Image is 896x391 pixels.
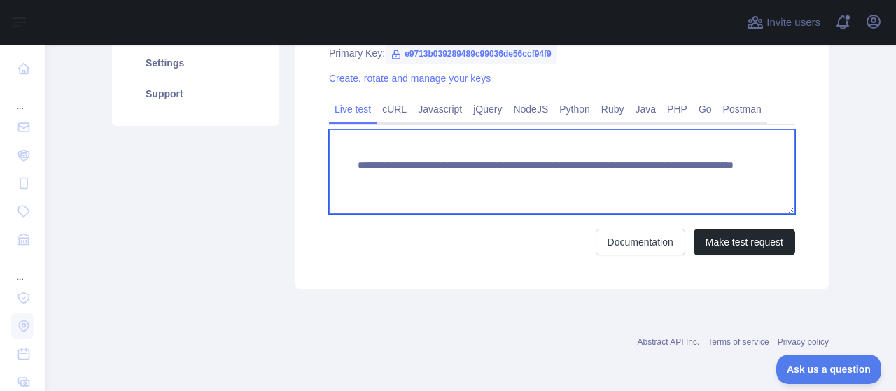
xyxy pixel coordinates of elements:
a: Go [693,98,717,120]
a: PHP [661,98,693,120]
a: Live test [329,98,377,120]
a: Abstract API Inc. [638,337,700,347]
a: Privacy policy [778,337,829,347]
button: Make test request [694,229,795,255]
span: e9713b039289489c99036de56ccf94f9 [385,43,557,64]
a: Support [129,78,262,109]
a: jQuery [468,98,507,120]
a: Java [630,98,662,120]
a: NodeJS [507,98,554,120]
a: Ruby [596,98,630,120]
a: Create, rotate and manage your keys [329,73,491,84]
button: Invite users [744,11,823,34]
a: Python [554,98,596,120]
a: Javascript [412,98,468,120]
a: cURL [377,98,412,120]
div: Primary Key: [329,46,795,60]
div: ... [11,255,34,283]
iframe: Toggle Customer Support [776,355,882,384]
a: Settings [129,48,262,78]
a: Postman [717,98,767,120]
div: ... [11,84,34,112]
span: Invite users [766,15,820,31]
a: Documentation [596,229,685,255]
a: Terms of service [708,337,769,347]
